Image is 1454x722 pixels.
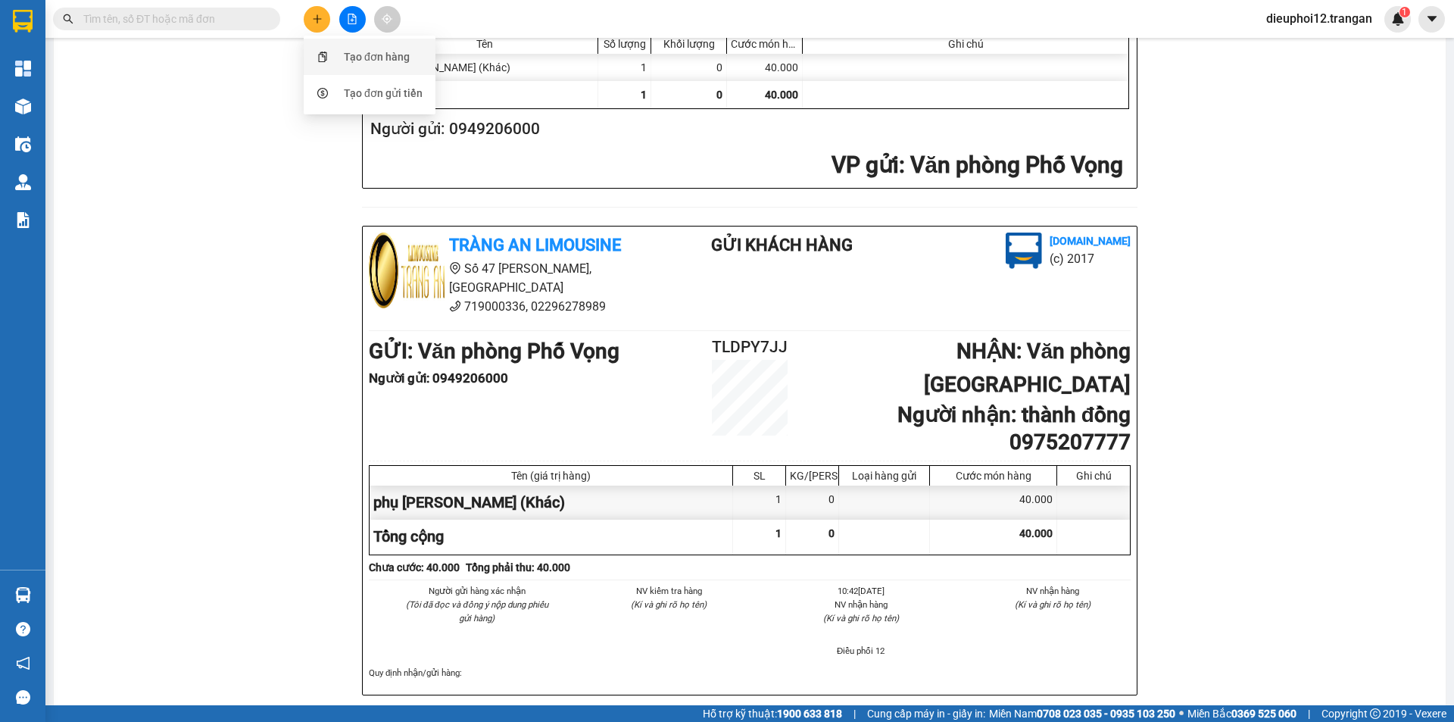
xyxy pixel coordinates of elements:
[1015,599,1090,610] i: (Kí và ghi rõ họ tên)
[591,584,747,598] li: NV kiểm tra hàng
[1006,233,1042,269] img: logo.jpg
[1037,708,1175,720] strong: 0708 023 035 - 0935 103 250
[373,470,729,482] div: Tên (giá trị hàng)
[790,470,835,482] div: KG/[PERSON_NAME]
[711,236,853,255] b: Gửi khách hàng
[641,89,647,101] span: 1
[731,38,798,50] div: Cước món hàng
[1391,12,1405,26] img: icon-new-feature
[727,54,803,81] div: 40.000
[1231,708,1296,720] strong: 0369 525 060
[406,599,548,624] i: (Tôi đã đọc và đồng ý nộp dung phiếu gửi hàng)
[15,212,31,228] img: solution-icon
[703,705,842,722] span: Hỗ trợ kỹ thuật:
[369,259,651,297] li: Số 47 [PERSON_NAME], [GEOGRAPHIC_DATA]
[1050,249,1131,268] li: (c) 2017
[15,61,31,77] img: dashboard-icon
[631,599,707,610] i: (Kí và ghi rõ họ tên)
[765,89,798,101] span: 40.000
[775,527,782,539] span: 1
[16,656,30,670] span: notification
[1187,705,1296,722] span: Miền Bắc
[1254,9,1384,28] span: dieuphoi12.trangan
[16,622,30,636] span: question-circle
[1050,235,1131,247] b: [DOMAIN_NAME]
[853,705,856,722] span: |
[598,54,651,81] div: 1
[347,14,357,24] span: file-add
[686,335,813,360] h2: TLDPY7JJ
[1402,7,1407,17] span: 1
[449,262,461,274] span: environment
[370,117,1123,142] h2: Người gửi: 0949206000
[16,690,30,705] span: message
[382,14,392,24] span: aim
[369,297,651,316] li: 719000336, 02296278989
[783,598,939,611] li: NV nhận hàng
[399,584,555,598] li: Người gửi hàng xác nhận
[930,486,1057,520] div: 40.000
[733,486,786,520] div: 1
[924,339,1131,397] b: NHẬN : Văn phòng [GEOGRAPHIC_DATA]
[312,14,323,24] span: plus
[15,174,31,190] img: warehouse-icon
[651,54,727,81] div: 0
[786,486,839,520] div: 0
[823,613,899,624] i: (Kí và ghi rõ họ tên)
[369,666,1131,680] div: Quy định nhận/gửi hàng :
[449,300,461,312] span: phone
[370,486,733,520] div: phụ [PERSON_NAME] (Khác)
[15,136,31,152] img: warehouse-icon
[369,339,619,364] b: GỬI : Văn phòng Phố Vọng
[777,708,842,720] strong: 1900 633 818
[371,54,598,81] div: phụ [PERSON_NAME] (Khác)
[374,6,401,33] button: aim
[369,370,508,386] b: Người gửi : 0949206000
[369,561,460,574] b: Chưa cước : 40.000
[1418,6,1445,33] button: caret-down
[317,52,328,62] span: snippets
[15,98,31,114] img: warehouse-icon
[1308,705,1310,722] span: |
[989,705,1175,722] span: Miền Nam
[15,587,31,603] img: warehouse-icon
[1019,527,1053,539] span: 40.000
[304,6,330,33] button: plus
[370,150,1123,181] h2: : Văn phòng Phố Vọng
[13,10,33,33] img: logo-vxr
[369,233,445,308] img: logo.jpg
[1061,470,1126,482] div: Ghi chú
[602,38,647,50] div: Số lượng
[807,38,1125,50] div: Ghi chú
[83,11,262,27] input: Tìm tên, số ĐT hoặc mã đơn
[1399,7,1410,17] sup: 1
[655,38,722,50] div: Khối lượng
[63,14,73,24] span: search
[828,527,835,539] span: 0
[373,527,444,545] span: Tổng cộng
[317,88,328,98] span: dollar-circle
[339,6,366,33] button: file-add
[737,470,782,482] div: SL
[466,561,570,574] b: Tổng phải thu: 40.000
[344,85,423,102] div: Tạo đơn gửi tiền
[344,48,410,65] div: Tạo đơn hàng
[783,584,939,598] li: 10:42[DATE]
[1425,12,1439,26] span: caret-down
[934,470,1053,482] div: Cước món hàng
[832,152,899,178] span: VP gửi
[897,402,1131,455] b: Người nhận : thành đồng 0975207777
[716,89,722,101] span: 0
[1179,711,1184,717] span: ⚪️
[843,470,925,482] div: Loại hàng gửi
[783,644,939,658] li: Điều phối 12
[867,705,985,722] span: Cung cấp máy in - giấy in:
[375,38,594,50] div: Tên
[449,236,621,255] b: Tràng An Limousine
[975,584,1131,598] li: NV nhận hàng
[1370,708,1381,719] span: copyright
